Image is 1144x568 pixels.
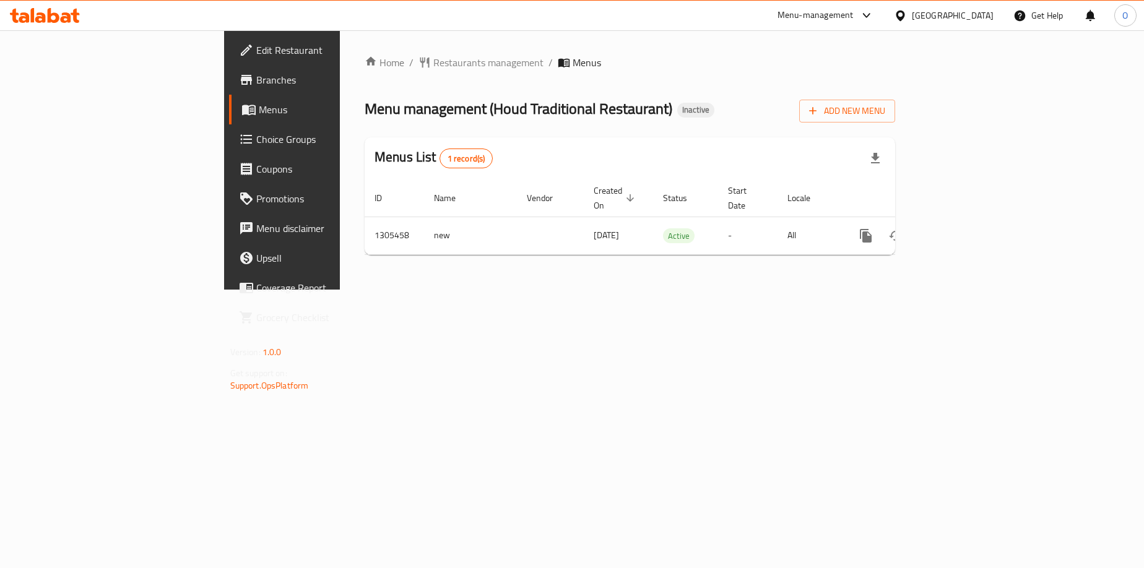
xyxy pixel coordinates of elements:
[1122,9,1128,22] span: O
[230,377,309,394] a: Support.OpsPlatform
[229,213,415,243] a: Menu disclaimer
[229,124,415,154] a: Choice Groups
[229,35,415,65] a: Edit Restaurant
[230,365,287,381] span: Get support on:
[594,183,638,213] span: Created On
[256,251,405,265] span: Upsell
[256,280,405,295] span: Coverage Report
[663,228,695,243] div: Active
[259,102,405,117] span: Menus
[663,191,703,205] span: Status
[573,55,601,70] span: Menus
[365,95,672,123] span: Menu management ( Houd Traditional Restaurant )
[778,8,854,23] div: Menu-management
[262,344,282,360] span: 1.0.0
[375,191,398,205] span: ID
[365,179,980,255] table: enhanced table
[256,43,405,58] span: Edit Restaurant
[229,303,415,332] a: Grocery Checklist
[229,184,415,213] a: Promotions
[424,217,517,254] td: new
[433,55,544,70] span: Restaurants management
[677,103,714,118] div: Inactive
[256,191,405,206] span: Promotions
[375,148,493,168] h2: Menus List
[418,55,544,70] a: Restaurants management
[230,344,261,360] span: Version:
[663,229,695,243] span: Active
[809,103,885,119] span: Add New Menu
[799,100,895,123] button: Add New Menu
[256,310,405,325] span: Grocery Checklist
[229,65,415,95] a: Branches
[229,154,415,184] a: Coupons
[841,179,980,217] th: Actions
[256,221,405,236] span: Menu disclaimer
[256,132,405,147] span: Choice Groups
[229,95,415,124] a: Menus
[851,221,881,251] button: more
[912,9,994,22] div: [GEOGRAPHIC_DATA]
[256,72,405,87] span: Branches
[440,148,493,168] div: Total records count
[229,243,415,273] a: Upsell
[881,221,911,251] button: Change Status
[728,183,763,213] span: Start Date
[677,105,714,115] span: Inactive
[527,191,569,205] span: Vendor
[787,191,826,205] span: Locale
[548,55,553,70] li: /
[229,273,415,303] a: Coverage Report
[434,191,472,205] span: Name
[594,227,619,243] span: [DATE]
[860,144,890,173] div: Export file
[778,217,841,254] td: All
[440,153,493,165] span: 1 record(s)
[365,55,895,70] nav: breadcrumb
[256,161,405,176] span: Coupons
[718,217,778,254] td: -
